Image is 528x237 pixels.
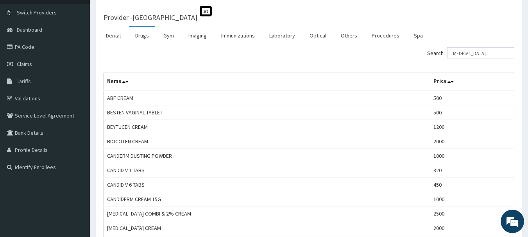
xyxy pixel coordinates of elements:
a: Dental [100,27,127,44]
a: Others [335,27,363,44]
a: Immunizations [215,27,261,44]
h3: Provider - [GEOGRAPHIC_DATA] [104,14,197,21]
td: 2000 [430,221,514,235]
a: Spa [408,27,429,44]
input: Search: [447,47,514,59]
a: Procedures [365,27,406,44]
td: 450 [430,178,514,192]
td: ABF CREAM [104,91,430,105]
td: BEYTUCEN CREAM [104,120,430,134]
a: Imaging [182,27,213,44]
td: BESTEN VAGINAL TABLET [104,105,430,120]
span: We're online! [45,69,108,148]
div: Chat with us now [41,44,131,54]
td: 1000 [430,149,514,163]
td: 320 [430,163,514,178]
textarea: Type your message and hit 'Enter' [4,156,149,183]
a: Drugs [129,27,155,44]
img: d_794563401_company_1708531726252_794563401 [14,39,32,59]
span: Dashboard [17,26,42,33]
td: [MEDICAL_DATA] COMBI & 2% CREAM [104,207,430,221]
td: 2000 [430,134,514,149]
td: [MEDICAL_DATA] CREAM [104,221,430,235]
span: Tariffs [17,78,31,85]
td: CANDERM DUSTING POWDER [104,149,430,163]
td: 1200 [430,120,514,134]
label: Search: [427,47,514,59]
span: Switch Providers [17,9,57,16]
a: Gym [157,27,180,44]
a: Laboratory [263,27,301,44]
td: CANDID V 6 TABS [104,178,430,192]
span: St [200,6,212,16]
td: 1000 [430,192,514,207]
td: 500 [430,91,514,105]
td: 500 [430,105,514,120]
td: CANDID V 1 TABS [104,163,430,178]
td: CANDIDERM CREAM 15G [104,192,430,207]
span: Claims [17,61,32,68]
th: Price [430,73,514,91]
th: Name [104,73,430,91]
td: 2500 [430,207,514,221]
td: BIOCOTEN CREAM [104,134,430,149]
a: Optical [303,27,333,44]
div: Minimize live chat window [128,4,147,23]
